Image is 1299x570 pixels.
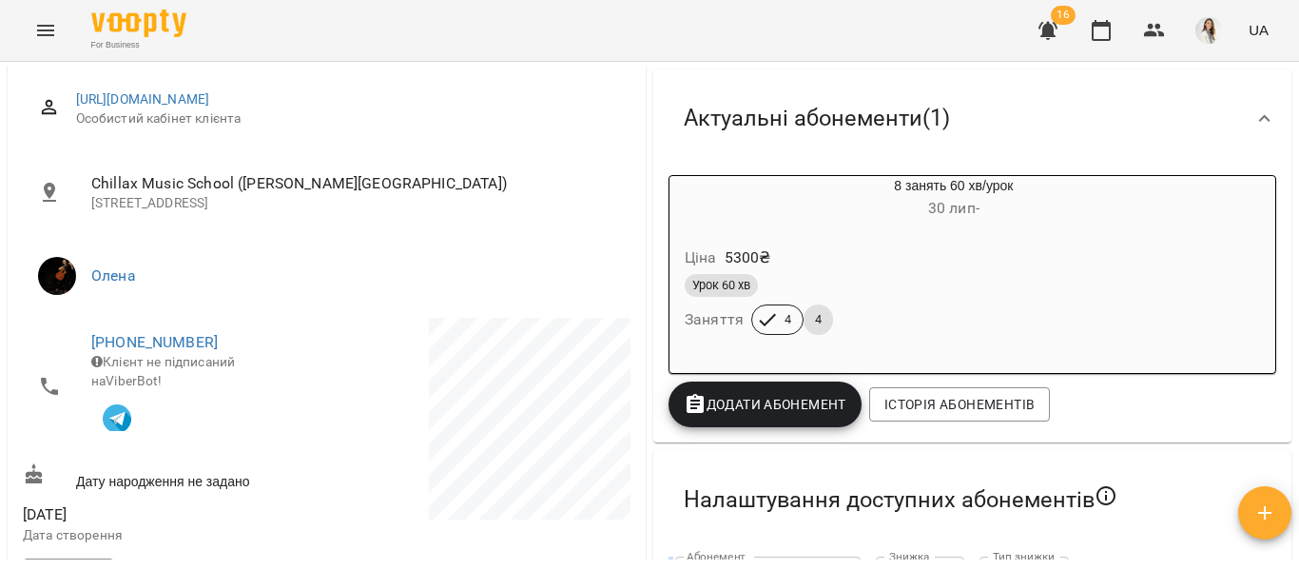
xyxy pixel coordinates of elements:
img: abcb920824ed1c0b1cb573ad24907a7f.png [1195,17,1222,44]
button: 8 занять 60 хв/урок30 лип- Ціна5300₴Урок 60 хвЗаняття44 [669,176,1147,358]
img: Voopty Logo [91,10,186,37]
button: Додати Абонемент [669,382,862,427]
span: Налаштування доступних абонементів [684,484,1117,515]
span: Особистий кабінет клієнта [76,109,615,128]
p: 5300 ₴ [725,246,771,269]
span: 4 [804,311,833,328]
span: Урок 60 хв [685,277,758,294]
span: UA [1249,20,1269,40]
a: [URL][DOMAIN_NAME] [76,91,210,107]
span: Історія абонементів [884,393,1035,416]
div: Налаштування доступних абонементів [653,450,1291,549]
span: For Business [91,39,186,51]
h6: Заняття [685,306,744,333]
p: Дата створення [23,526,323,545]
span: Chillax Music School ([PERSON_NAME][GEOGRAPHIC_DATA]) [91,172,615,195]
h6: Ціна [685,245,717,271]
div: 8 занять 60 хв/урок [761,176,1147,222]
img: Олена [38,257,76,295]
span: 30 лип - [928,199,979,217]
a: Олена [91,266,136,285]
button: Історія абонементів [869,387,1050,422]
svg: Якщо не обрано жодного, клієнт зможе побачити всі публічні абонементи [1095,484,1117,507]
span: Актуальні абонементи ( 1 ) [684,104,950,133]
span: Додати Абонемент [684,393,846,416]
div: Дату народження не задано [19,460,327,495]
span: 4 [773,311,803,328]
span: Клієнт не підписаний на ViberBot! [91,354,235,388]
span: 16 [1051,6,1076,25]
div: Актуальні абонементи(1) [653,69,1291,167]
p: [STREET_ADDRESS] [91,194,615,213]
img: Telegram [103,404,131,433]
button: UA [1241,12,1276,48]
a: [PHONE_NUMBER] [91,333,218,351]
button: Клієнт підписаний на VooptyBot [91,391,143,442]
span: [DATE] [23,503,323,526]
button: Menu [23,8,68,53]
div: 8 занять 60 хв/урок [669,176,761,222]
